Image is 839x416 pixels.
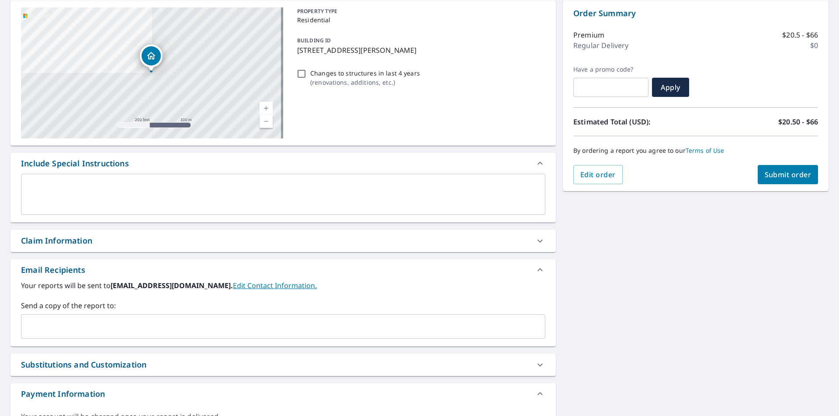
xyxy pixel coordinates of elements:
[297,37,331,44] p: BUILDING ID
[659,83,682,92] span: Apply
[10,354,556,376] div: Substitutions and Customization
[580,170,616,179] span: Edit order
[260,115,273,128] a: Current Level 17, Zoom Out
[778,117,818,127] p: $20.50 - $66
[573,165,623,184] button: Edit order
[573,65,648,73] label: Have a promo code?
[10,259,556,280] div: Email Recipients
[573,117,696,127] p: Estimated Total (USD):
[140,45,163,72] div: Dropped pin, building 1, Residential property, 4630 Gulfwinds Dr Lutz, FL 33558
[21,235,92,247] div: Claim Information
[233,281,317,290] a: EditContactInfo
[573,147,818,155] p: By ordering a report you agree to our
[21,359,146,371] div: Substitutions and Customization
[21,388,105,400] div: Payment Information
[573,30,604,40] p: Premium
[10,230,556,252] div: Claim Information
[111,281,233,290] b: [EMAIL_ADDRESS][DOMAIN_NAME].
[21,300,545,311] label: Send a copy of the report to:
[21,158,129,169] div: Include Special Instructions
[297,7,542,15] p: PROPERTY TYPE
[652,78,689,97] button: Apply
[810,40,818,51] p: $0
[297,45,542,55] p: [STREET_ADDRESS][PERSON_NAME]
[758,165,818,184] button: Submit order
[573,7,818,19] p: Order Summary
[260,102,273,115] a: Current Level 17, Zoom In
[21,280,545,291] label: Your reports will be sent to
[21,264,85,276] div: Email Recipients
[782,30,818,40] p: $20.5 - $66
[10,383,556,404] div: Payment Information
[297,15,542,24] p: Residential
[310,69,420,78] p: Changes to structures in last 4 years
[765,170,811,179] span: Submit order
[310,78,420,87] p: ( renovations, additions, etc. )
[686,146,725,155] a: Terms of Use
[10,153,556,174] div: Include Special Instructions
[573,40,628,51] p: Regular Delivery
